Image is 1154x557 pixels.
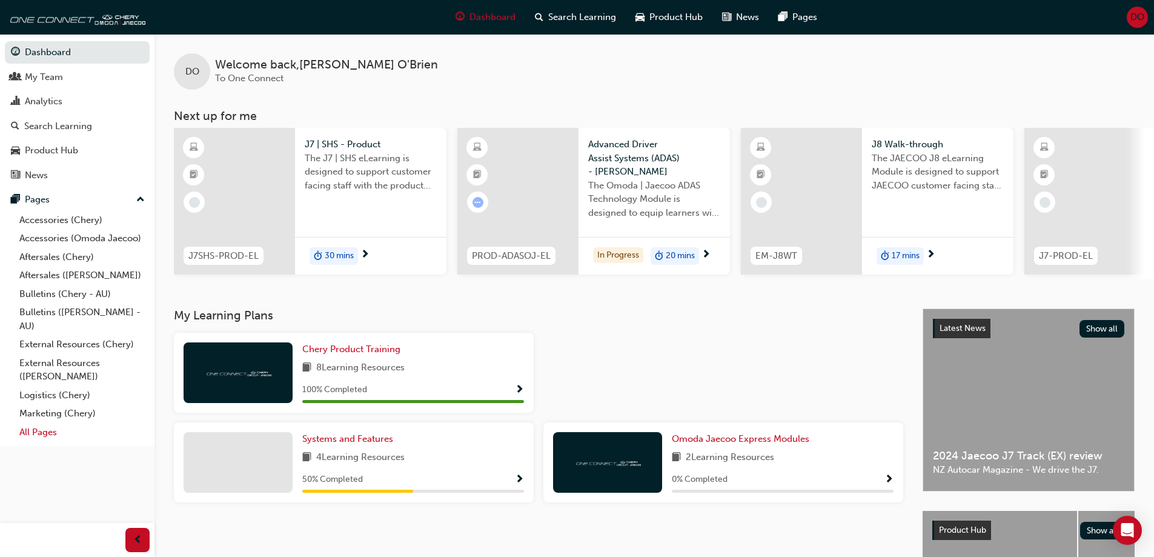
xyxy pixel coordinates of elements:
[15,423,150,442] a: All Pages
[933,319,1124,338] a: Latest NewsShow all
[672,432,814,446] a: Omoda Jaecoo Express Modules
[190,140,198,156] span: learningResourceType_ELEARNING-icon
[456,10,465,25] span: guage-icon
[302,361,311,376] span: book-icon
[215,58,438,72] span: Welcome back , [PERSON_NAME] O'Brien
[588,179,720,220] span: The Omoda | Jaecoo ADAS Technology Module is designed to equip learners with essential knowledge ...
[205,367,271,378] img: oneconnect
[11,121,19,132] span: search-icon
[11,145,20,156] span: car-icon
[469,10,516,24] span: Dashboard
[5,66,150,88] a: My Team
[872,152,1004,193] span: The JAECOO J8 eLearning Module is designed to support JAECOO customer facing staff with the produ...
[11,47,20,58] span: guage-icon
[672,433,809,444] span: Omoda Jaecoo Express Modules
[302,433,393,444] span: Systems and Features
[933,449,1124,463] span: 2024 Jaecoo J7 Track (EX) review
[188,249,259,263] span: J7SHS-PROD-EL
[302,473,363,487] span: 50 % Completed
[305,152,437,193] span: The J7 | SHS eLearning is designed to support customer facing staff with the product and sales in...
[136,192,145,208] span: up-icon
[360,250,370,261] span: next-icon
[933,463,1124,477] span: NZ Autocar Magazine - We drive the J7.
[1079,320,1125,338] button: Show all
[5,164,150,187] a: News
[473,140,482,156] span: learningResourceType_ELEARNING-icon
[515,382,524,398] button: Show Progress
[548,10,616,24] span: Search Learning
[932,521,1125,540] a: Product HubShow all
[535,10,543,25] span: search-icon
[174,128,446,275] a: J7SHS-PROD-ELJ7 | SHS - ProductThe J7 | SHS eLearning is designed to support customer facing staf...
[884,475,894,485] span: Show Progress
[672,450,681,465] span: book-icon
[5,39,150,188] button: DashboardMy TeamAnalyticsSearch LearningProduct HubNews
[25,70,63,84] div: My Team
[1127,7,1148,28] button: DO
[316,361,405,376] span: 8 Learning Resources
[215,73,284,84] span: To One Connect
[302,342,405,356] a: Chery Product Training
[892,249,920,263] span: 17 mins
[881,248,889,264] span: duration-icon
[457,128,730,275] a: PROD-ADASOJ-ELAdvanced Driver Assist Systems (ADAS) - [PERSON_NAME]The Omoda | Jaecoo ADAS Techno...
[701,250,711,261] span: next-icon
[302,450,311,465] span: book-icon
[11,96,20,107] span: chart-icon
[15,211,150,230] a: Accessories (Chery)
[15,335,150,354] a: External Resources (Chery)
[190,167,198,183] span: booktick-icon
[769,5,827,30] a: pages-iconPages
[174,309,903,322] h3: My Learning Plans
[316,450,405,465] span: 4 Learning Resources
[302,344,400,355] span: Chery Product Training
[6,5,145,29] img: oneconnect
[649,10,703,24] span: Product Hub
[15,386,150,405] a: Logistics (Chery)
[5,41,150,64] a: Dashboard
[666,249,695,263] span: 20 mins
[926,250,935,261] span: next-icon
[305,138,437,152] span: J7 | SHS - Product
[5,188,150,211] button: Pages
[1040,140,1049,156] span: learningResourceType_ELEARNING-icon
[133,533,142,548] span: prev-icon
[872,138,1004,152] span: J8 Walk-through
[940,323,986,333] span: Latest News
[5,115,150,138] a: Search Learning
[325,249,354,263] span: 30 mins
[626,5,712,30] a: car-iconProduct Hub
[722,10,731,25] span: news-icon
[25,95,62,108] div: Analytics
[25,193,50,207] div: Pages
[756,197,767,208] span: learningRecordVerb_NONE-icon
[1040,197,1050,208] span: learningRecordVerb_NONE-icon
[15,229,150,248] a: Accessories (Omoda Jaecoo)
[755,249,797,263] span: EM-J8WT
[757,167,765,183] span: booktick-icon
[515,472,524,487] button: Show Progress
[525,5,626,30] a: search-iconSearch Learning
[1113,516,1142,545] div: Open Intercom Messenger
[473,197,483,208] span: learningRecordVerb_ATTEMPT-icon
[593,247,643,264] div: In Progress
[712,5,769,30] a: news-iconNews
[472,249,551,263] span: PROD-ADASOJ-EL
[15,303,150,335] a: Bulletins ([PERSON_NAME] - AU)
[635,10,645,25] span: car-icon
[1080,522,1126,539] button: Show all
[884,472,894,487] button: Show Progress
[11,170,20,181] span: news-icon
[25,168,48,182] div: News
[302,383,367,397] span: 100 % Completed
[15,404,150,423] a: Marketing (Chery)
[185,65,199,79] span: DO
[655,248,663,264] span: duration-icon
[1040,167,1049,183] span: booktick-icon
[778,10,788,25] span: pages-icon
[189,197,200,208] span: learningRecordVerb_NONE-icon
[515,475,524,485] span: Show Progress
[574,456,641,468] img: oneconnect
[686,450,774,465] span: 2 Learning Resources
